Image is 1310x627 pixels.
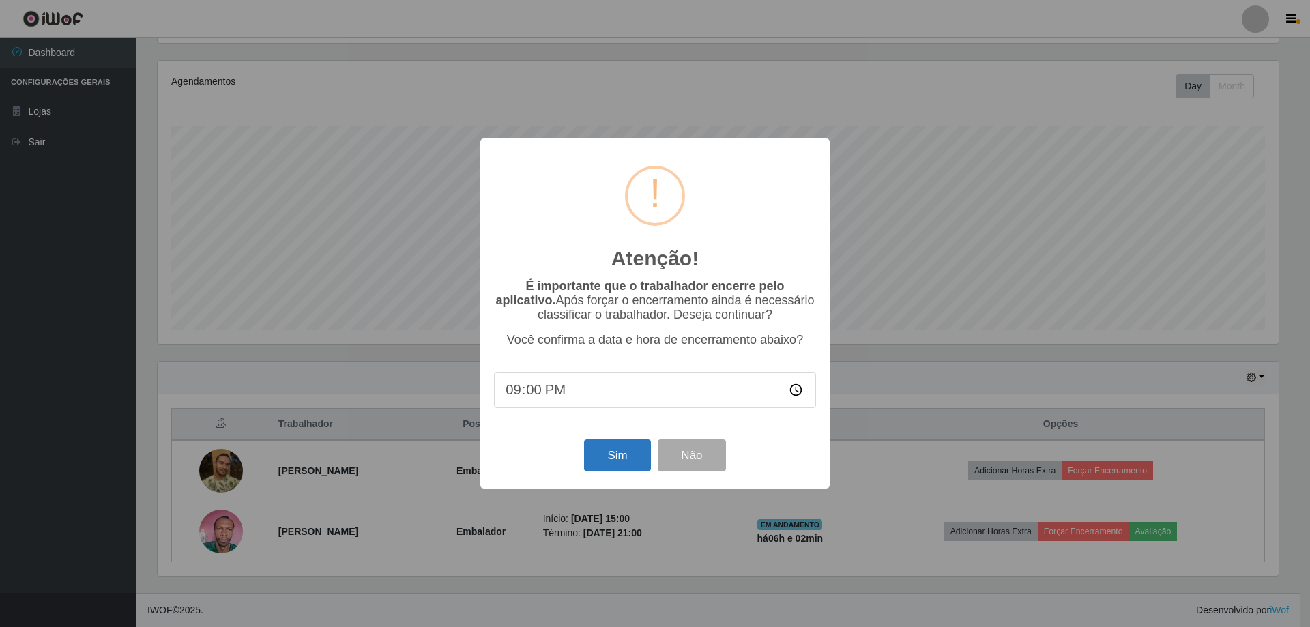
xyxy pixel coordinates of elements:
p: Você confirma a data e hora de encerramento abaixo? [494,333,816,347]
h2: Atenção! [611,246,699,271]
button: Não [658,439,725,471]
p: Após forçar o encerramento ainda é necessário classificar o trabalhador. Deseja continuar? [494,279,816,322]
button: Sim [584,439,650,471]
b: É importante que o trabalhador encerre pelo aplicativo. [495,279,784,307]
